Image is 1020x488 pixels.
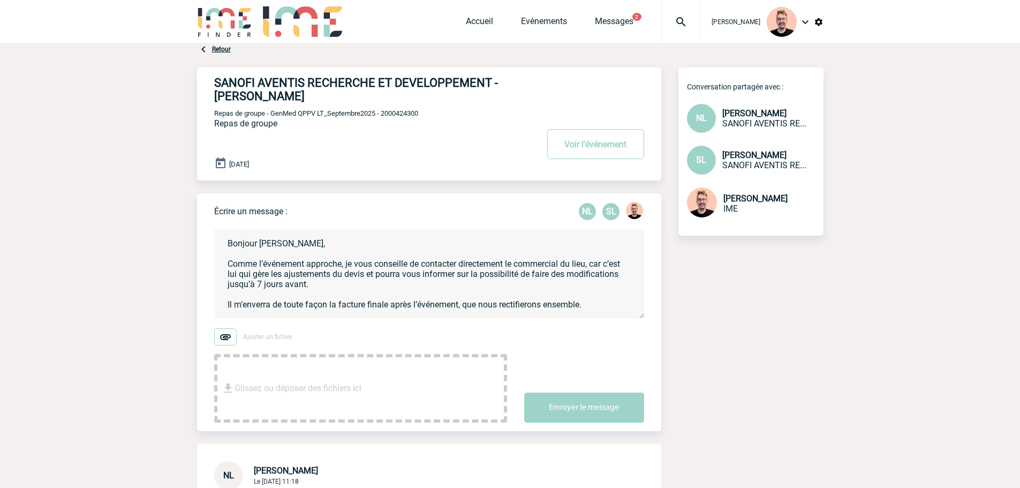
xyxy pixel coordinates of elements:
a: Evénements [521,16,567,31]
div: Sylvie LEAU [602,203,619,220]
img: 129741-1.png [767,7,797,37]
span: Repas de groupe - GenMed QPPV LT_Septembre2025 - 2000424300 [214,109,418,117]
p: NL [579,203,596,220]
span: Glissez ou déposer des fichiers ici [235,362,361,415]
button: Voir l'événement [547,129,644,159]
img: IME-Finder [197,6,253,37]
span: Repas de groupe [214,118,277,129]
span: Ajouter un fichier [243,333,292,341]
a: Messages [595,16,633,31]
span: [PERSON_NAME] [722,150,787,160]
img: file_download.svg [222,382,235,395]
span: Le [DATE] 11:18 [254,478,299,485]
h4: SANOFI AVENTIS RECHERCHE ET DEVELOPPEMENT - [PERSON_NAME] [214,76,506,103]
span: NL [223,470,234,481]
div: Stefan MILADINOVIC [626,202,643,221]
span: [PERSON_NAME] [254,466,318,476]
img: 129741-1.png [687,187,717,217]
button: Envoyer le message [524,393,644,423]
a: Accueil [466,16,493,31]
span: [DATE] [229,160,249,168]
p: SL [602,203,619,220]
p: Écrire un message : [214,206,288,216]
span: SANOFI AVENTIS RECHERCHE ET DEVELOPPEMENT [722,160,806,170]
a: Retour [212,46,231,53]
span: [PERSON_NAME] [712,18,760,26]
span: NL [696,113,707,123]
p: Conversation partagée avec : [687,82,823,91]
span: SL [696,155,706,165]
span: SANOFI AVENTIS RECHERCHE ET DEVELOPPEMENT [722,118,806,129]
span: [PERSON_NAME] [722,108,787,118]
button: 2 [632,13,641,21]
img: 129741-1.png [626,202,643,219]
div: Nathalie LUKAWSKI [579,203,596,220]
span: IME [723,204,738,214]
span: [PERSON_NAME] [723,193,788,204]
